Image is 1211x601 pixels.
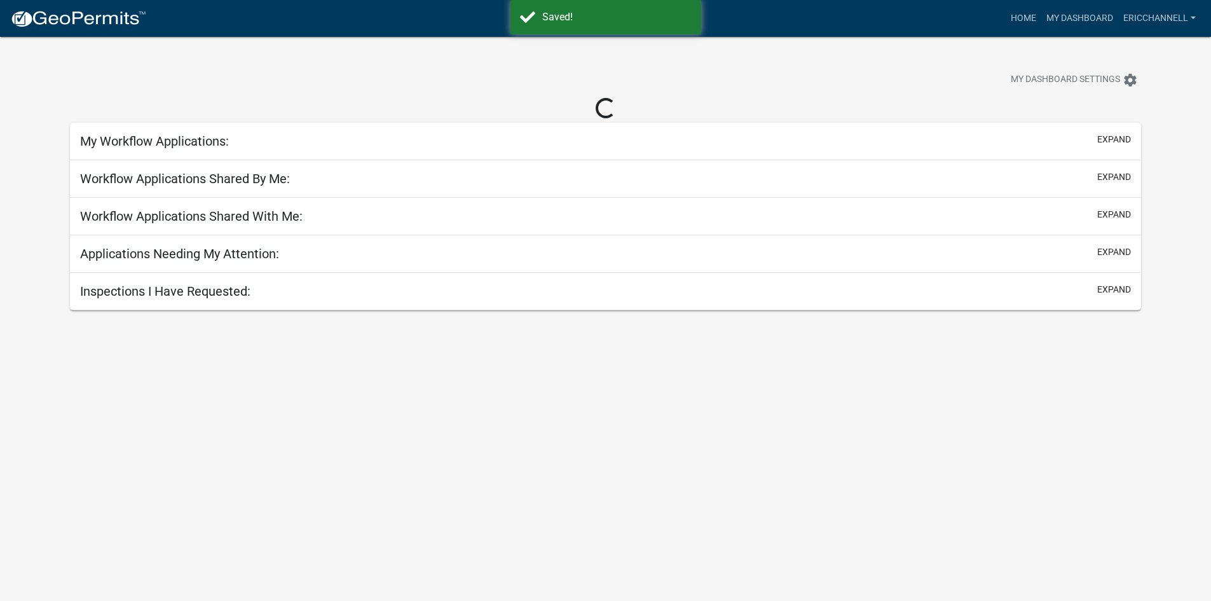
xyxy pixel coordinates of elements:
[542,10,692,25] div: Saved!
[1011,73,1120,88] span: My Dashboard Settings
[1097,170,1131,184] button: expand
[1001,67,1148,92] button: My Dashboard Settingssettings
[80,209,303,224] h5: Workflow Applications Shared With Me:
[1097,208,1131,221] button: expand
[1097,133,1131,146] button: expand
[80,134,229,149] h5: My Workflow Applications:
[1006,6,1041,31] a: Home
[1118,6,1201,31] a: EricChannell
[1097,283,1131,296] button: expand
[80,246,279,261] h5: Applications Needing My Attention:
[1123,73,1138,88] i: settings
[80,284,250,299] h5: Inspections I Have Requested:
[80,171,290,186] h5: Workflow Applications Shared By Me:
[1041,6,1118,31] a: My Dashboard
[1097,245,1131,259] button: expand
